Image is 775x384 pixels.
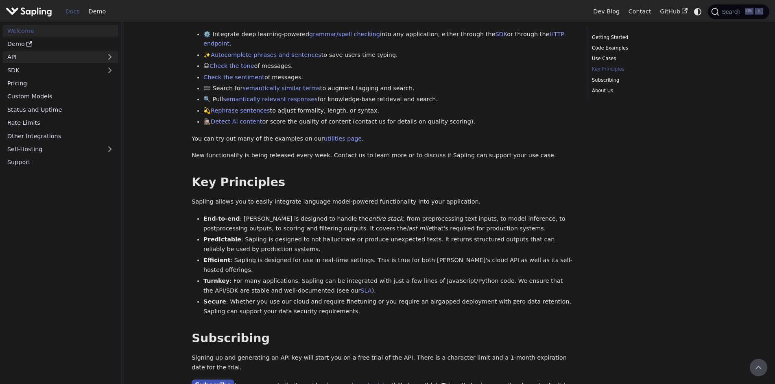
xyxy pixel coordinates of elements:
strong: Predictable [203,236,241,243]
a: Custom Models [3,91,118,102]
h2: Key Principles [192,175,574,190]
li: 🟰 Search for to augment tagging and search. [203,84,574,93]
a: SDK [3,64,102,76]
li: : [PERSON_NAME] is designed to handle the , from preprocessing text inputs, to model inference, t... [203,214,574,234]
a: Use Cases [592,55,702,63]
a: Docs [61,5,84,18]
li: : For many applications, Sapling can be integrated with just a few lines of JavaScript/Python cod... [203,276,574,296]
a: API [3,51,102,63]
a: Welcome [3,25,118,37]
a: About Us [592,87,702,95]
p: You can try out many of the examples on our . [192,134,574,144]
em: entire stack [369,215,403,222]
strong: Secure [203,298,226,305]
a: SLA [360,287,371,294]
a: Detect AI content [211,118,262,125]
span: Search [719,9,745,15]
a: Rephrase sentences [211,107,270,114]
p: New functionality is being released every week. Contact us to learn more or to discuss if Sapling... [192,151,574,161]
li: : Sapling is designed to not hallucinate or produce unexpected texts. It returns structured outpu... [203,235,574,254]
a: semantically similar terms [242,85,320,91]
a: Status and Uptime [3,104,118,115]
a: Rate Limits [3,117,118,129]
li: ✨ to save users time typing. [203,50,574,60]
li: 🔍 Pull for knowledge-base retrieval and search. [203,95,574,104]
h2: Subscribing [192,331,574,346]
img: Sapling.ai [6,6,52,17]
a: Subscribing [592,76,702,84]
a: Self-Hosting [3,143,118,155]
a: Autocomplete phrases and sentences [211,52,321,58]
a: utilities page [324,135,362,142]
button: Search (Ctrl+K) [708,4,769,19]
p: Sapling allows you to easily integrate language model-powered functionality into your application. [192,197,574,207]
strong: Efficient [203,257,230,263]
a: Sapling.ai [6,6,55,17]
a: Getting Started [592,34,702,41]
strong: Turnkey [203,278,229,284]
a: Contact [624,5,656,18]
a: Dev Blog [589,5,624,18]
button: Expand sidebar category 'API' [102,51,118,63]
em: last mile [407,225,432,232]
a: Check the tone [210,63,254,69]
li: ⚙️ Integrate deep learning-powered into any application, either through the or through the . [203,30,574,49]
a: Code Examples [592,44,702,52]
a: semantically relevant responses [223,96,318,102]
li: of messages. [203,73,574,82]
a: grammar/spell checking [309,31,380,37]
a: Support [3,156,118,168]
li: : Sapling is designed for use in real-time settings. This is true for both [PERSON_NAME]'s cloud ... [203,256,574,275]
strong: End-to-end [203,215,240,222]
a: GitHub [655,5,692,18]
li: 😀 of messages. [203,61,574,71]
button: Scroll back to top [750,359,767,376]
a: Other Integrations [3,130,118,142]
li: 🕵🏽‍♀️ or score the quality of content (contact us for details on quality scoring). [203,117,574,127]
a: Pricing [3,78,118,89]
a: Demo [3,38,118,50]
li: : Whether you use our cloud and require finetuning or you require an airgapped deployment with ze... [203,297,574,317]
a: Demo [84,5,110,18]
a: SDK [495,31,507,37]
li: 💫 to adjust formality, length, or syntax. [203,106,574,116]
button: Expand sidebar category 'SDK' [102,64,118,76]
kbd: K [755,8,763,15]
button: Switch between dark and light mode (currently system mode) [692,6,704,17]
a: Key Principles [592,65,702,73]
a: Check the sentiment [203,74,264,80]
p: Signing up and generating an API key will start you on a free trial of the API. There is a charac... [192,353,574,373]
